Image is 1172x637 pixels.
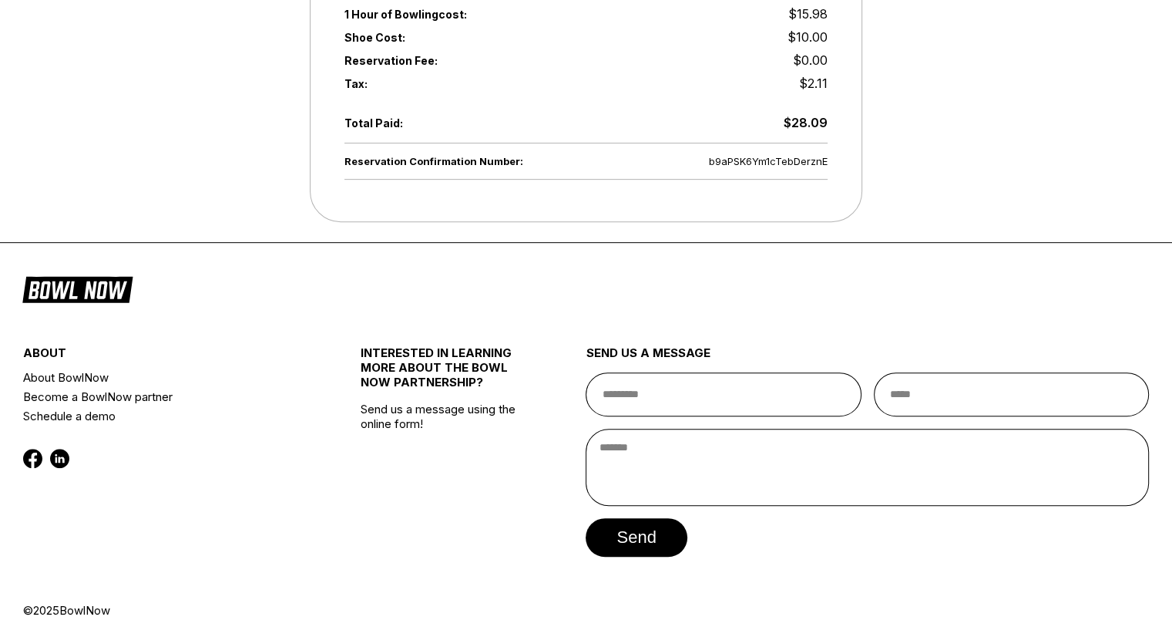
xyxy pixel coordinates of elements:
span: Total Paid: [344,116,441,130]
span: $15.98 [788,6,828,22]
span: Reservation Fee: [344,54,586,67]
span: Reservation Confirmation Number: [344,155,586,167]
a: About BowlNow [23,368,304,387]
button: send [586,518,687,557]
a: Schedule a demo [23,406,304,426]
div: $28.09 [784,114,828,131]
div: INTERESTED IN LEARNING MORE ABOUT THE BOWL NOW PARTNERSHIP? [361,345,529,402]
span: $0.00 [793,52,828,68]
span: Tax: [344,77,441,90]
div: © 2025 BowlNow [23,603,1149,618]
a: Become a BowlNow partner [23,387,304,406]
div: send us a message [586,345,1149,372]
span: b9aPSK6Ym1cTebDerznE [709,155,828,167]
span: $2.11 [799,76,828,91]
span: 1 Hour of Bowling cost: [344,8,586,21]
span: Shoe Cost: [344,31,441,44]
span: $10.00 [787,29,828,45]
div: about [23,345,304,368]
div: Send us a message using the online form! [361,312,529,603]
